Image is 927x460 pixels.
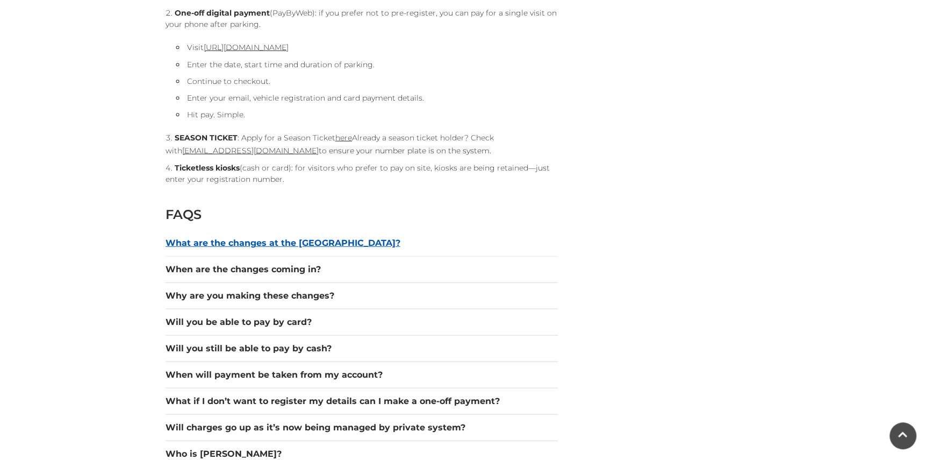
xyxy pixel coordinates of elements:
[176,76,558,87] li: Continue to checkout.
[166,207,558,222] h2: FAQS
[166,131,558,157] li: : Apply for a Season Ticket Already a season ticket holder? Check with
[182,146,319,155] a: [EMAIL_ADDRESS][DOMAIN_NAME]
[166,162,558,185] li: (cash or card): for visitors who prefer to pay on site, kiosks are being retained—just enter your...
[204,43,289,52] a: [URL][DOMAIN_NAME]
[166,237,558,250] button: What are the changes at the [GEOGRAPHIC_DATA]?
[166,342,558,355] button: Will you still be able to pay by cash?
[166,8,558,121] li: (PayByWeb): if you prefer not to pre-register, you can pay for a single visit on your phone after...
[176,109,558,121] li: Hit pay. Simple.
[176,59,558,70] li: Enter the date, start time and duration of parking.
[176,93,558,104] li: Enter your email, vehicle registration and card payment details.
[166,369,558,381] button: When will payment be taken from my account?
[175,8,270,18] strong: One-off digital payment
[166,289,558,302] button: Why are you making these changes?
[166,421,558,434] button: Will charges go up as it’s now being managed by private system?
[166,395,558,408] button: What if I don’t want to register my details can I make a one-off payment?
[166,316,558,329] button: Will you be able to pay by card?
[175,133,238,143] strong: SEASON TICKET
[175,163,240,173] strong: Ticketless kiosks
[319,146,491,155] span: to ensure your number plate is on the system.
[176,41,558,54] li: Visit
[335,133,352,143] a: here
[166,263,558,276] button: When are the changes coming in?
